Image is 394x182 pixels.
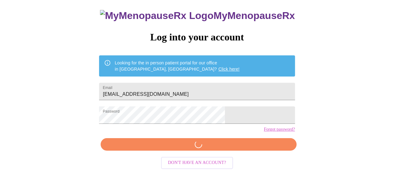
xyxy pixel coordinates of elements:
[99,31,295,43] h3: Log into your account
[161,157,233,169] button: Don't have an account?
[264,127,295,132] a: Forgot password?
[115,57,240,75] div: Looking for the in person patient portal for our office in [GEOGRAPHIC_DATA], [GEOGRAPHIC_DATA]?
[159,160,235,165] a: Don't have an account?
[218,67,240,72] a: Click here!
[168,159,226,167] span: Don't have an account?
[100,10,295,21] h3: MyMenopauseRx
[100,10,213,21] img: MyMenopauseRx Logo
